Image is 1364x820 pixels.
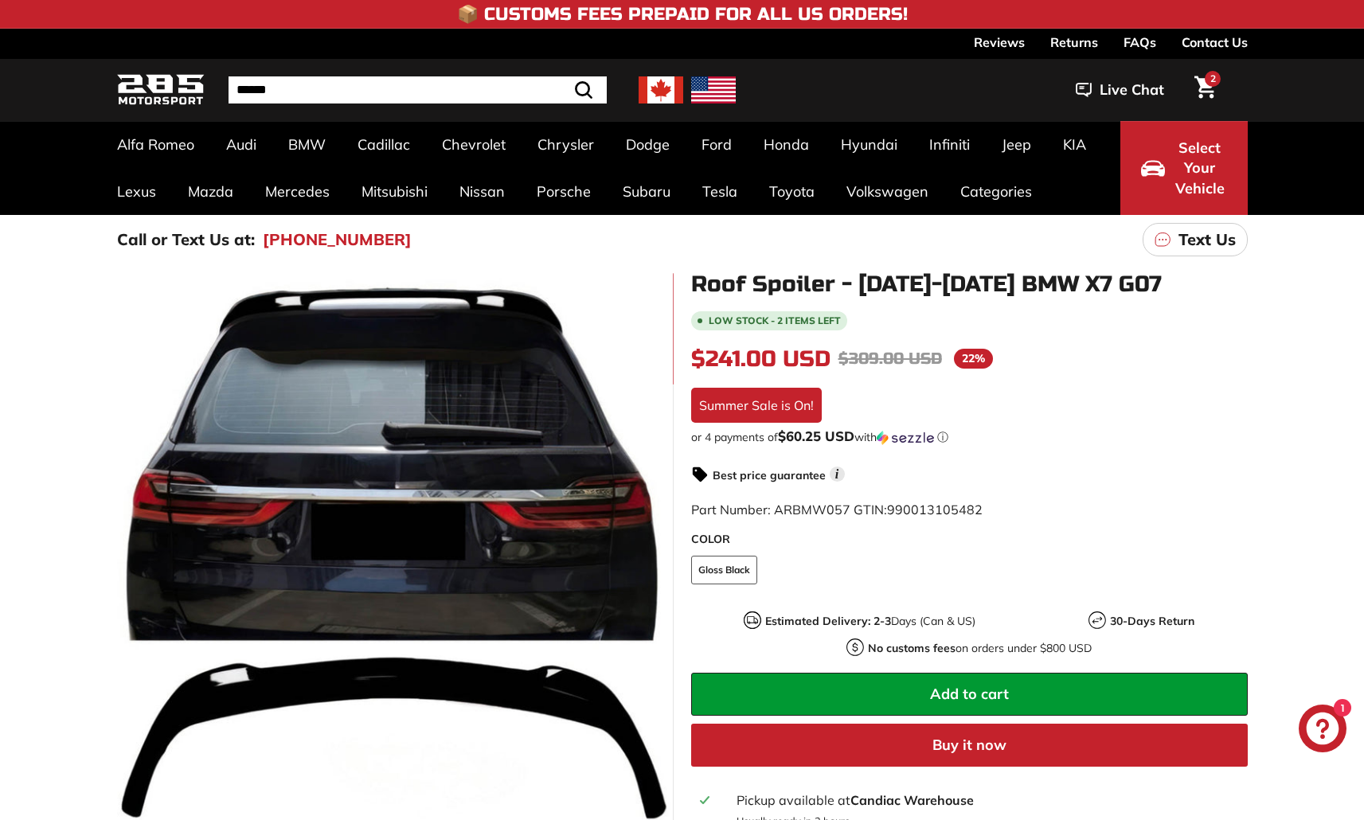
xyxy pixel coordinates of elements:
strong: Candiac Warehouse [850,792,974,808]
span: $241.00 USD [691,346,831,373]
a: Subaru [607,168,686,215]
a: Chrysler [522,121,610,168]
span: 22% [954,349,993,369]
a: Audi [210,121,272,168]
a: Contact Us [1182,29,1248,56]
button: Buy it now [691,724,1248,767]
strong: 30-Days Return [1110,614,1194,628]
h1: Roof Spoiler - [DATE]-[DATE] BMW X7 G07 [691,272,1248,297]
a: Categories [944,168,1048,215]
inbox-online-store-chat: Shopify online store chat [1294,705,1351,756]
button: Select Your Vehicle [1120,121,1248,215]
a: Reviews [974,29,1025,56]
a: Toyota [753,168,831,215]
a: Infiniti [913,121,986,168]
a: Dodge [610,121,686,168]
a: [PHONE_NUMBER] [263,228,412,252]
p: on orders under $800 USD [868,640,1092,657]
p: Days (Can & US) [765,613,975,630]
div: Summer Sale is On! [691,388,822,423]
a: Mitsubishi [346,168,444,215]
a: Returns [1050,29,1098,56]
a: Nissan [444,168,521,215]
span: i [830,467,845,482]
span: 990013105482 [887,502,983,517]
a: Jeep [986,121,1047,168]
button: Live Chat [1055,70,1185,110]
span: $309.00 USD [838,349,942,369]
a: Tesla [686,168,753,215]
a: Text Us [1143,223,1248,256]
a: Cart [1185,63,1225,117]
span: Part Number: ARBMW057 GTIN: [691,502,983,517]
span: Live Chat [1100,80,1164,100]
a: Ford [686,121,748,168]
img: Logo_285_Motorsport_areodynamics_components [117,72,205,109]
a: Honda [748,121,825,168]
div: Pickup available at [737,791,1237,810]
input: Search [229,76,607,103]
span: Low stock - 2 items left [709,316,841,326]
a: Chevrolet [426,121,522,168]
a: KIA [1047,121,1102,168]
a: Lexus [101,168,172,215]
h4: 📦 Customs Fees Prepaid for All US Orders! [457,5,908,24]
a: Hyundai [825,121,913,168]
a: BMW [272,121,342,168]
button: Add to cart [691,673,1248,716]
a: Porsche [521,168,607,215]
p: Text Us [1178,228,1236,252]
p: Call or Text Us at: [117,228,255,252]
a: Mercedes [249,168,346,215]
a: Cadillac [342,121,426,168]
span: Add to cart [930,685,1009,703]
a: FAQs [1124,29,1156,56]
span: 2 [1210,72,1216,84]
a: Mazda [172,168,249,215]
div: or 4 payments of$60.25 USDwithSezzle Click to learn more about Sezzle [691,429,1248,445]
strong: No customs fees [868,641,956,655]
strong: Estimated Delivery: 2-3 [765,614,891,628]
label: COLOR [691,531,1248,548]
div: or 4 payments of with [691,429,1248,445]
a: Volkswagen [831,168,944,215]
img: Sezzle [877,431,934,445]
span: $60.25 USD [778,428,854,444]
span: Select Your Vehicle [1173,138,1227,199]
a: Alfa Romeo [101,121,210,168]
strong: Best price guarantee [713,468,826,482]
